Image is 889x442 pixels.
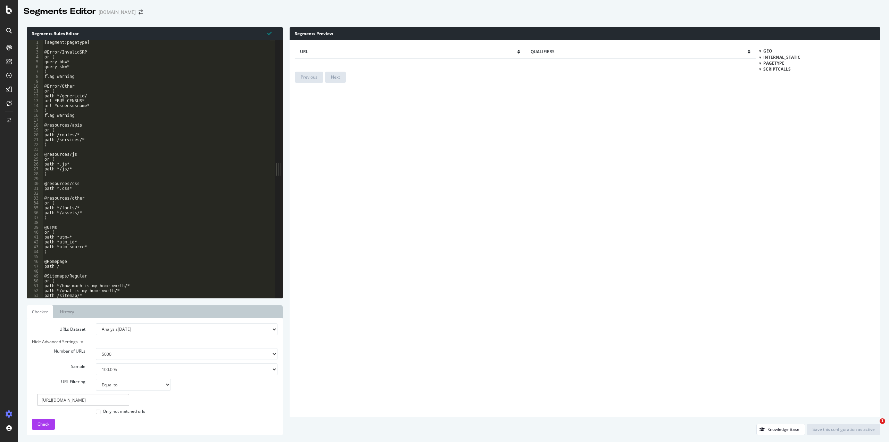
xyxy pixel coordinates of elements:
[27,113,43,118] div: 16
[27,79,43,84] div: 9
[27,264,43,269] div: 47
[767,426,799,432] div: Knowledge Base
[27,74,43,79] div: 8
[27,176,43,181] div: 29
[290,27,880,40] div: Segments Preview
[27,191,43,196] div: 32
[880,418,885,424] span: 1
[27,230,43,235] div: 40
[38,421,49,427] span: Check
[27,142,43,147] div: 22
[807,424,880,435] button: Save this configuration as active
[756,424,805,435] button: Knowledge Base
[27,240,43,244] div: 42
[27,171,43,176] div: 28
[27,132,43,137] div: 20
[763,60,784,66] span: pagetype
[295,72,323,83] button: Previous
[27,201,43,206] div: 34
[27,157,43,162] div: 25
[27,283,43,288] div: 51
[27,128,43,132] div: 19
[32,419,55,430] button: Check
[27,215,43,220] div: 37
[27,225,43,230] div: 39
[27,288,43,293] div: 52
[27,27,283,40] div: Segments Rules Editor
[27,379,91,385] label: URL Filtering
[27,298,43,303] div: 54
[27,123,43,128] div: 18
[27,98,43,103] div: 13
[27,269,43,274] div: 48
[763,48,772,54] span: Geo
[27,305,53,318] a: Checker
[27,293,43,298] div: 53
[27,274,43,279] div: 49
[27,50,43,55] div: 3
[27,186,43,191] div: 31
[27,40,43,45] div: 1
[27,279,43,283] div: 50
[27,244,43,249] div: 43
[325,72,346,83] button: Next
[763,66,791,72] span: scriptcalls
[331,74,340,80] div: Next
[763,54,800,60] span: internal_static
[27,206,43,210] div: 35
[27,210,43,215] div: 36
[301,74,317,80] div: Previous
[55,305,79,318] a: History
[27,103,43,108] div: 14
[27,94,43,98] div: 12
[96,410,100,414] input: Only not matched urls
[27,181,43,186] div: 30
[27,363,91,369] label: Sample
[27,249,43,254] div: 44
[139,10,143,15] div: arrow-right-arrow-left
[27,323,91,335] label: URLs Dataset
[27,69,43,74] div: 7
[300,49,517,55] span: url
[27,220,43,225] div: 38
[24,6,96,17] div: Segments Editor
[813,426,875,432] div: Save this configuration as active
[27,235,43,240] div: 41
[267,30,272,37] span: Syntax is valid
[756,426,805,432] a: Knowledge Base
[27,64,43,69] div: 6
[27,167,43,171] div: 27
[531,49,748,55] span: qualifiers
[96,408,145,415] label: Only not matched urls
[27,147,43,152] div: 23
[27,259,43,264] div: 46
[865,418,882,435] iframe: Intercom live chat
[27,89,43,94] div: 11
[27,254,43,259] div: 45
[27,118,43,123] div: 17
[27,339,272,345] div: Hide Advanced Settings
[27,108,43,113] div: 15
[27,152,43,157] div: 24
[27,137,43,142] div: 21
[27,45,43,50] div: 2
[27,162,43,167] div: 26
[27,84,43,89] div: 10
[27,59,43,64] div: 5
[99,9,136,16] div: [DOMAIN_NAME]
[27,196,43,201] div: 33
[27,348,91,354] label: Number of URLs
[27,55,43,59] div: 4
